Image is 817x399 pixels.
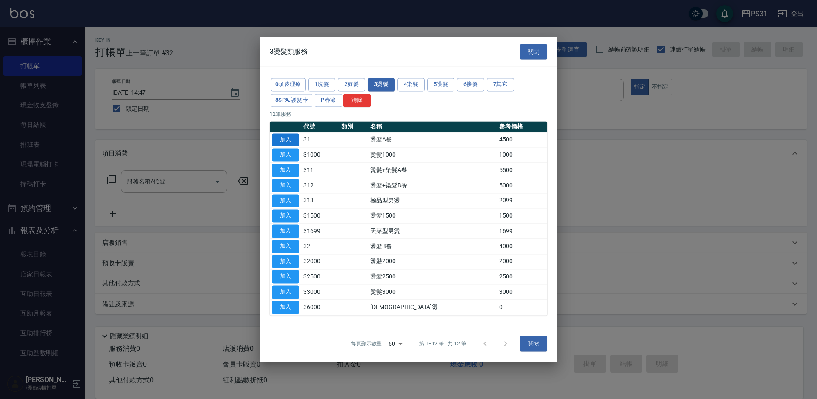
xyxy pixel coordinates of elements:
td: 3000 [497,284,547,300]
button: 8SPA.護髮卡 [271,94,312,107]
td: 0 [497,300,547,315]
button: 5護髮 [427,78,454,91]
td: 31000 [301,147,339,163]
td: 313 [301,193,339,208]
button: 關閉 [520,44,547,60]
th: 名稱 [368,121,497,132]
td: 燙髮3000 [368,284,497,300]
button: 關閉 [520,336,547,352]
td: 2000 [497,254,547,269]
button: 6接髮 [457,78,484,91]
td: 311 [301,163,339,178]
td: 1000 [497,147,547,163]
td: 極品型男燙 [368,193,497,208]
p: 12 筆服務 [270,110,547,118]
button: 1洗髮 [308,78,335,91]
td: 312 [301,178,339,193]
td: 1699 [497,224,547,239]
td: 32500 [301,269,339,284]
td: 燙髮1000 [368,147,497,163]
td: 32 [301,239,339,254]
td: 燙髮A餐 [368,132,497,147]
td: 4000 [497,239,547,254]
button: 3燙髮 [368,78,395,91]
td: 1500 [497,208,547,224]
td: 燙髮2500 [368,269,497,284]
button: 7其它 [487,78,514,91]
button: P春節 [315,94,342,107]
td: 31 [301,132,339,147]
button: 加入 [272,194,299,207]
button: 加入 [272,179,299,192]
td: 31699 [301,224,339,239]
td: 燙髮1500 [368,208,497,224]
button: 加入 [272,301,299,314]
button: 4染髮 [397,78,425,91]
th: 代號 [301,121,339,132]
th: 參考價格 [497,121,547,132]
td: 5500 [497,163,547,178]
td: 燙髮+染髮A餐 [368,163,497,178]
p: 第 1–12 筆 共 12 筆 [419,340,466,347]
td: 燙髮2000 [368,254,497,269]
td: 2099 [497,193,547,208]
div: 50 [385,332,406,355]
button: 加入 [272,149,299,162]
button: 加入 [272,164,299,177]
p: 每頁顯示數量 [351,340,382,347]
td: 燙髮+染髮B餐 [368,178,497,193]
td: 33000 [301,284,339,300]
td: 31500 [301,208,339,224]
button: 加入 [272,224,299,238]
button: 清除 [343,94,371,107]
button: 0頭皮理療 [271,78,306,91]
button: 加入 [272,240,299,253]
button: 加入 [272,285,299,299]
td: 32000 [301,254,339,269]
button: 加入 [272,270,299,284]
button: 加入 [272,210,299,223]
td: [DEMOGRAPHIC_DATA]燙 [368,300,497,315]
td: 2500 [497,269,547,284]
th: 類別 [339,121,368,132]
td: 5000 [497,178,547,193]
button: 2剪髮 [338,78,365,91]
td: 4500 [497,132,547,147]
td: 36000 [301,300,339,315]
td: 天菜型男燙 [368,224,497,239]
td: 燙髮B餐 [368,239,497,254]
button: 加入 [272,133,299,146]
span: 3燙髮類服務 [270,47,308,56]
button: 加入 [272,255,299,268]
